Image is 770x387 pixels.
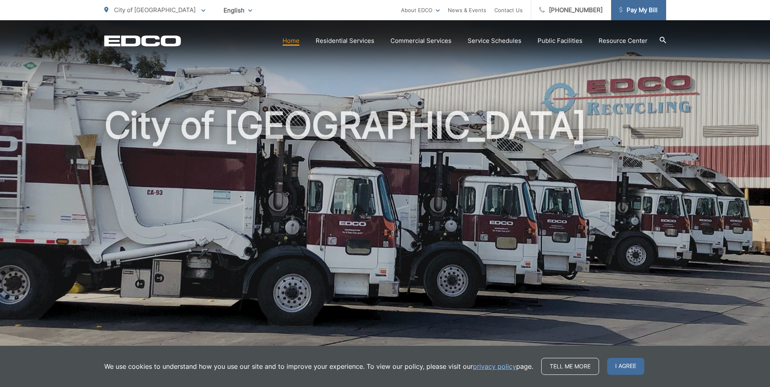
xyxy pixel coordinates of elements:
[390,36,451,46] a: Commercial Services
[217,3,258,17] span: English
[468,36,521,46] a: Service Schedules
[494,5,523,15] a: Contact Us
[607,358,644,375] span: I agree
[104,35,181,47] a: EDCD logo. Return to the homepage.
[538,36,582,46] a: Public Facilities
[599,36,648,46] a: Resource Center
[114,6,196,14] span: City of [GEOGRAPHIC_DATA]
[619,5,658,15] span: Pay My Bill
[401,5,440,15] a: About EDCO
[316,36,374,46] a: Residential Services
[448,5,486,15] a: News & Events
[283,36,300,46] a: Home
[541,358,599,375] a: Tell me more
[104,362,533,371] p: We use cookies to understand how you use our site and to improve your experience. To view our pol...
[104,105,666,361] h1: City of [GEOGRAPHIC_DATA]
[473,362,516,371] a: privacy policy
